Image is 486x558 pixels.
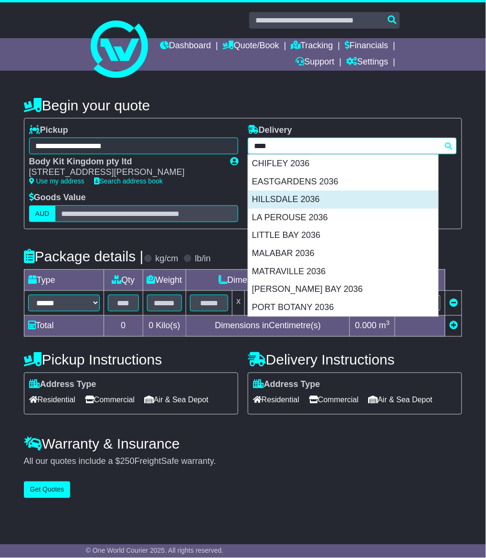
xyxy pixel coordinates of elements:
span: Commercial [85,393,135,408]
div: HILLSDALE 2036 [248,191,438,209]
label: Address Type [253,380,320,390]
span: Residential [29,393,75,408]
span: 0.000 [355,321,377,331]
button: Get Quotes [24,482,71,498]
td: Total [24,316,104,337]
td: x [232,290,245,315]
td: 0 [104,316,143,337]
div: Body Kit Kingdom pty ltd [29,157,221,167]
div: LA PEROUSE 2036 [248,209,438,227]
span: © One World Courier 2025. All rights reserved. [86,547,224,555]
a: Tracking [291,38,333,54]
td: Type [24,269,104,290]
td: Kilo(s) [143,316,186,337]
span: 0 [148,321,153,331]
div: CHIFLEY 2036 [248,155,438,173]
div: EASTGARDENS 2036 [248,173,438,191]
span: Air & Sea Depot [144,393,209,408]
a: Support [296,54,335,71]
sup: 3 [386,320,390,327]
a: Quote/Book [223,38,279,54]
a: Search address book [94,177,163,185]
a: Add new item [449,321,458,331]
label: Goods Value [29,193,86,203]
span: m [379,321,390,331]
div: MALABAR 2036 [248,245,438,263]
h4: Warranty & Insurance [24,436,463,452]
div: MATRAVILLE 2036 [248,263,438,281]
h4: Pickup Instructions [24,352,238,368]
label: Delivery [248,125,292,136]
div: LITTLE BAY 2036 [248,226,438,245]
a: Financials [345,38,389,54]
typeahead: Please provide city [248,138,457,154]
div: All our quotes include a $ FreightSafe warranty. [24,457,463,467]
a: Use my address [29,177,85,185]
label: AUD [29,205,56,222]
span: 250 [120,457,135,466]
td: Dimensions in Centimetre(s) [186,316,350,337]
a: Remove this item [449,298,458,308]
td: Dimensions (L x W x H) [186,269,350,290]
span: Commercial [309,393,359,408]
label: lb/in [195,254,211,264]
label: Pickup [29,125,68,136]
span: Air & Sea Depot [369,393,433,408]
td: Weight [143,269,186,290]
h4: Begin your quote [24,97,463,113]
td: Qty [104,269,143,290]
label: kg/cm [156,254,179,264]
div: [STREET_ADDRESS][PERSON_NAME] [29,167,221,178]
span: Residential [253,393,299,408]
h4: Delivery Instructions [248,352,462,368]
div: [PERSON_NAME] BAY 2036 [248,280,438,299]
label: Address Type [29,380,96,390]
div: PORT BOTANY 2036 [248,299,438,317]
h4: Package details | [24,248,144,264]
a: Dashboard [160,38,211,54]
a: Settings [347,54,389,71]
